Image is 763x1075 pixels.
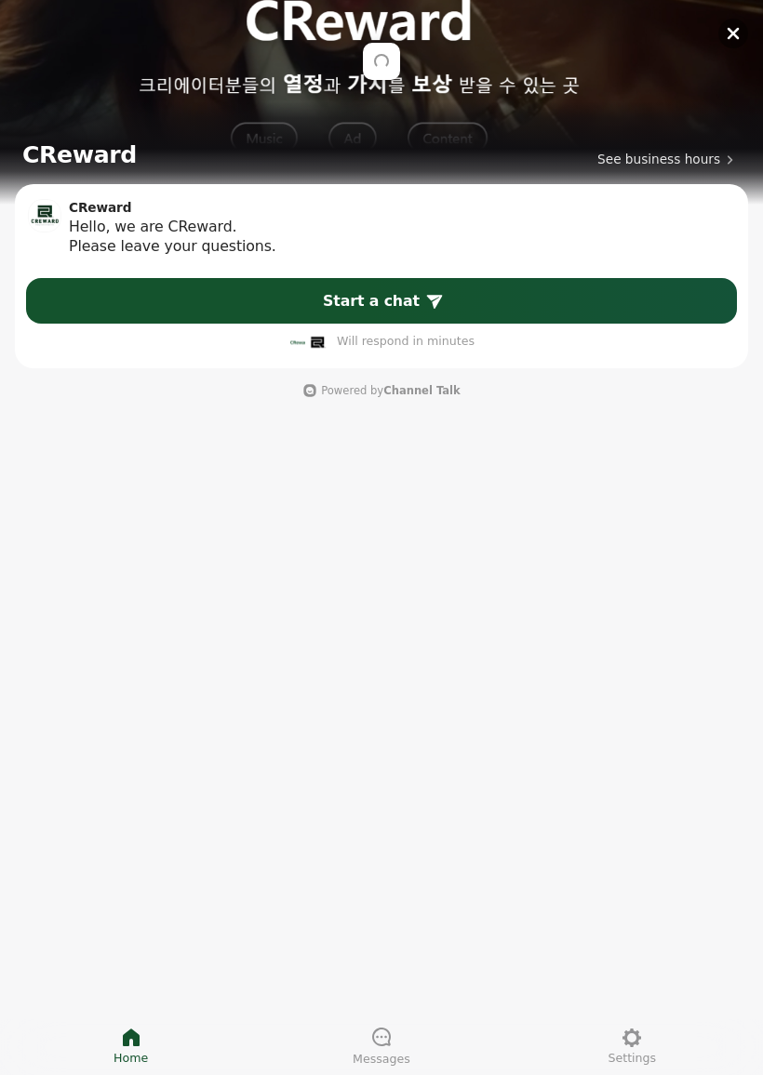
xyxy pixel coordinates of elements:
a: Messages [256,1023,506,1069]
span: Will respond in minutes [337,334,475,350]
span: See business hours [597,151,720,168]
span: Start a chat [323,291,420,311]
img: tmp-654571557 [307,331,329,353]
a: Start a chat [26,278,737,324]
span: Powered by [321,384,461,397]
a: Home [6,1023,256,1069]
span: Home [114,1051,148,1067]
img: tmp-1049645209 [288,331,311,353]
a: Powered byChannel Talk [302,383,461,399]
button: See business hours [590,149,741,171]
span: Settings [608,1051,656,1067]
div: CReward [69,199,741,217]
span: Messages [353,1052,410,1068]
h1: CReward [22,139,137,171]
a: CRewardHello, we are CReward.Please leave your questions. [22,192,741,267]
div: Please leave your questions. [69,236,703,256]
a: Settings [507,1023,757,1069]
div: Hello, we are CReward. [69,217,703,236]
b: Channel Talk [383,384,461,397]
